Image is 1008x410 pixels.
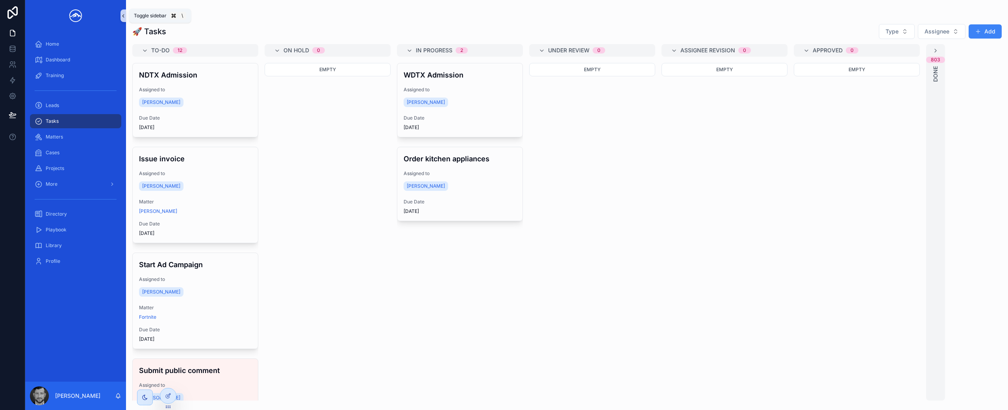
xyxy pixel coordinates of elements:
[132,63,258,137] a: NDTX AdmissionAssigned to[PERSON_NAME]Due Date[DATE]
[139,181,183,191] a: [PERSON_NAME]
[139,170,252,177] span: Assigned to
[46,227,67,233] span: Playbook
[283,46,309,54] span: On Hold
[46,72,64,79] span: Training
[404,98,448,107] a: [PERSON_NAME]
[879,24,915,39] button: Select Button
[139,153,252,164] h4: Issue invoice
[139,199,252,205] span: Matter
[132,253,258,349] a: Start Ad CampaignAssigned to[PERSON_NAME]MatterFortniteDue Date[DATE]
[46,211,67,217] span: Directory
[404,170,516,177] span: Assigned to
[139,305,252,311] span: Matter
[46,57,70,63] span: Dashboard
[30,238,121,253] a: Library
[55,392,100,400] p: [PERSON_NAME]
[30,177,121,191] a: More
[680,46,735,54] span: Assignee revision
[132,26,166,37] h1: 🚀 Tasks
[179,13,185,19] span: \
[30,254,121,268] a: Profile
[139,230,252,236] span: [DATE]
[30,130,121,144] a: Matters
[407,183,445,189] span: [PERSON_NAME]
[142,289,180,295] span: [PERSON_NAME]
[30,53,121,67] a: Dashboard
[932,66,939,82] span: Done
[404,181,448,191] a: [PERSON_NAME]
[134,13,167,19] span: Toggle sidebar
[139,70,252,80] h4: NDTX Admission
[46,134,63,140] span: Matters
[46,150,59,156] span: Cases
[404,70,516,80] h4: WDTX Admission
[931,57,940,63] div: 803
[849,66,865,72] span: Empty
[46,181,57,187] span: More
[850,47,854,54] div: 0
[30,114,121,128] a: Tasks
[25,31,126,279] div: scrollable content
[46,102,59,109] span: Leads
[813,46,843,54] span: Approved
[30,223,121,237] a: Playbook
[404,153,516,164] h4: Order kitchen appliances
[886,28,899,35] span: Type
[46,165,64,172] span: Projects
[407,99,445,105] span: [PERSON_NAME]
[548,46,589,54] span: Under review
[30,207,121,221] a: Directory
[66,9,85,22] img: App logo
[142,183,180,189] span: [PERSON_NAME]
[139,327,252,333] span: Due Date
[319,66,336,72] span: Empty
[139,382,252,388] span: Assigned to
[139,276,252,283] span: Assigned to
[969,24,1002,39] button: Add
[404,199,516,205] span: Due Date
[178,47,182,54] div: 12
[139,124,252,131] span: [DATE]
[139,336,252,342] span: [DATE]
[404,87,516,93] span: Assigned to
[139,98,183,107] a: [PERSON_NAME]
[404,115,516,121] span: Due Date
[46,118,59,124] span: Tasks
[716,66,733,72] span: Empty
[46,41,59,47] span: Home
[46,258,60,264] span: Profile
[139,221,252,227] span: Due Date
[416,46,452,54] span: In progress
[743,47,746,54] div: 0
[46,242,62,249] span: Library
[317,47,320,54] div: 0
[584,66,600,72] span: Empty
[30,146,121,160] a: Cases
[139,314,156,320] a: Fortnite
[460,47,463,54] div: 2
[30,37,121,51] a: Home
[142,99,180,105] span: [PERSON_NAME]
[139,365,252,376] h4: Submit public comment
[30,161,121,175] a: Projects
[139,287,183,297] a: [PERSON_NAME]
[151,46,170,54] span: To-do
[139,259,252,270] h4: Start Ad Campaign
[404,124,516,131] span: [DATE]
[139,208,177,214] a: [PERSON_NAME]
[30,68,121,83] a: Training
[397,147,523,221] a: Order kitchen appliancesAssigned to[PERSON_NAME]Due Date[DATE]
[132,147,258,243] a: Issue invoiceAssigned to[PERSON_NAME]Matter[PERSON_NAME]Due Date[DATE]
[404,208,516,214] span: [DATE]
[918,24,965,39] button: Select Button
[139,87,252,93] span: Assigned to
[139,115,252,121] span: Due Date
[597,47,600,54] div: 0
[30,98,121,113] a: Leads
[925,28,949,35] span: Assignee
[397,63,523,137] a: WDTX AdmissionAssigned to[PERSON_NAME]Due Date[DATE]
